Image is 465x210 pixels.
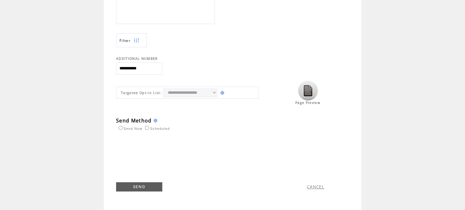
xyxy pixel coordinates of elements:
[219,91,224,95] img: help.gif
[116,117,152,124] span: Send Method
[307,184,324,190] a: CANCEL
[121,91,162,95] span: Targeted Opt-in List:
[144,127,170,130] label: Scheduled
[134,34,139,47] img: filters.png
[119,38,131,43] span: Show filters
[119,126,123,130] input: Send Now
[116,56,158,61] span: ADDITIONAL NUMBER
[295,101,320,105] span: Page Preview
[116,33,147,47] a: Filter
[298,97,318,101] a: Click to view the page preview
[116,182,162,191] a: SEND
[117,127,142,130] label: Send Now
[145,126,149,130] input: Scheduled
[152,119,157,122] img: help.gif
[298,81,318,101] img: Click to view the page preview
